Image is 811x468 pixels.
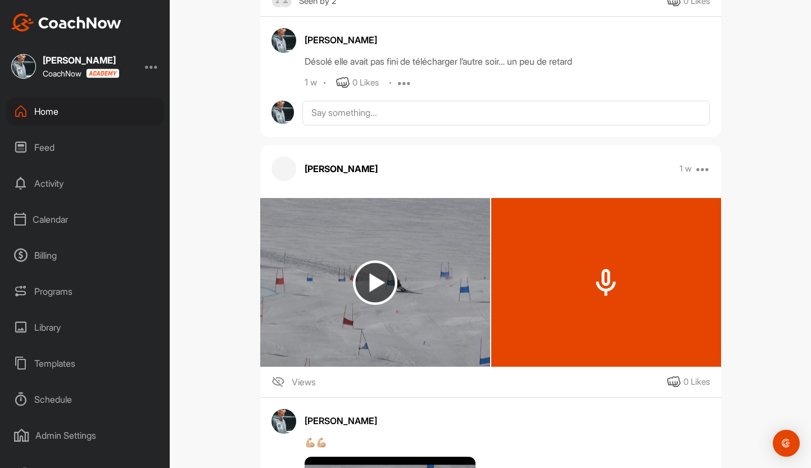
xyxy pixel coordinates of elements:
img: a2TSQMSOBMhUpUhgVMxm0lcCZyJEKnKkMCpmM0krgTORIhUZUjgVMxmElcCZyJEqjIkcCpmM4krgTMRIlUZEjgVs5nElcCZCJ... [589,265,623,299]
div: Library [6,313,165,341]
div: CoachNow [43,69,119,78]
img: avatar [271,28,296,53]
div: Open Intercom Messenger [773,430,800,457]
div: Home [6,97,165,125]
div: Templates [6,349,165,377]
p: 1 w [679,163,692,174]
img: CoachNow acadmey [86,69,119,78]
img: CoachNow [11,13,121,31]
div: Calendar [6,205,165,233]
div: [PERSON_NAME] [305,414,710,427]
div: Schedule [6,385,165,413]
div: [PERSON_NAME] [305,33,710,47]
div: 0 Likes [683,376,710,389]
div: 0 Likes [352,76,379,89]
img: avatar [271,101,295,124]
div: Admin Settings [6,421,165,449]
div: Programs [6,277,165,305]
img: avatar [271,409,296,434]
div: Billing [6,241,165,269]
div: Activity [6,169,165,197]
img: square_d3c6f7af76e2bfdd576d1e7f520099fd.jpg [11,54,36,79]
img: play [353,260,397,305]
div: 💪🏼💪🏼 [305,435,710,449]
img: icon [271,375,285,389]
div: [PERSON_NAME] [43,56,119,65]
img: media [260,198,490,367]
div: 1 w [305,77,317,88]
p: [PERSON_NAME] [305,162,378,175]
span: Views [292,375,316,389]
div: Feed [6,133,165,161]
div: Désolé elle avait pas fini de télécharger l’autre soir… un peu de retard [305,55,710,68]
